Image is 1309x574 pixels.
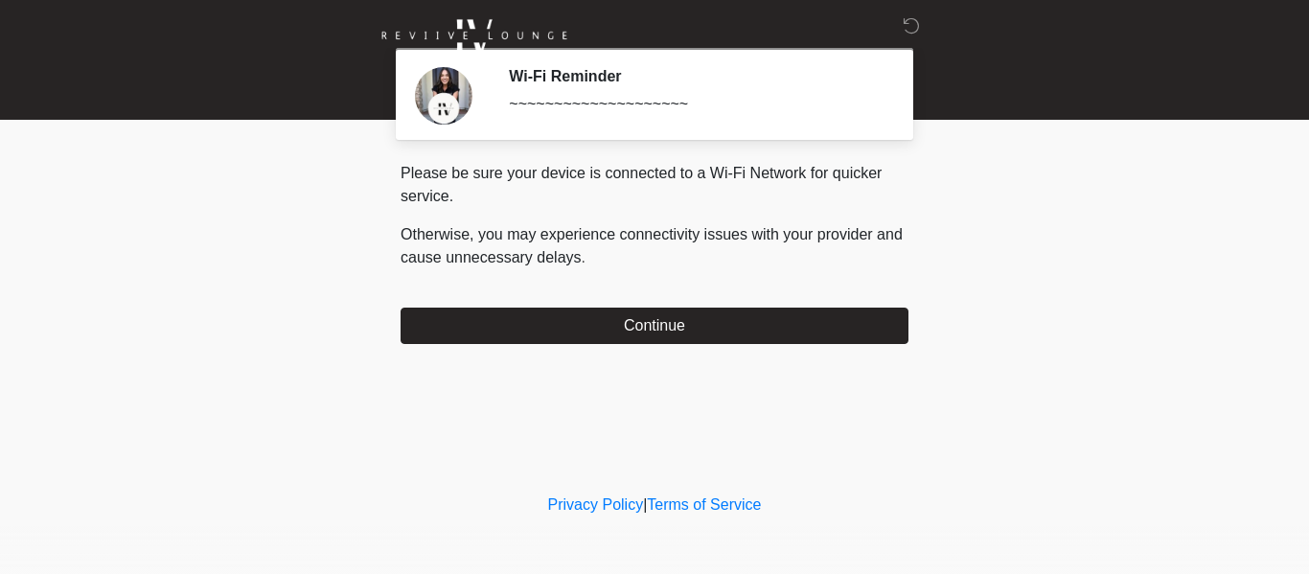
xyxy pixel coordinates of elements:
div: ~~~~~~~~~~~~~~~~~~~~ [509,93,880,116]
a: | [643,496,647,513]
p: Otherwise, you may experience connectivity issues with your provider and cause unnecessary delays [401,223,908,269]
img: Agent Avatar [415,67,472,125]
img: Reviive Lounge Logo [381,14,567,57]
p: Please be sure your device is connected to a Wi-Fi Network for quicker service. [401,162,908,208]
a: Terms of Service [647,496,761,513]
button: Continue [401,308,908,344]
span: . [582,249,586,265]
h2: Wi-Fi Reminder [509,67,880,85]
a: Privacy Policy [548,496,644,513]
